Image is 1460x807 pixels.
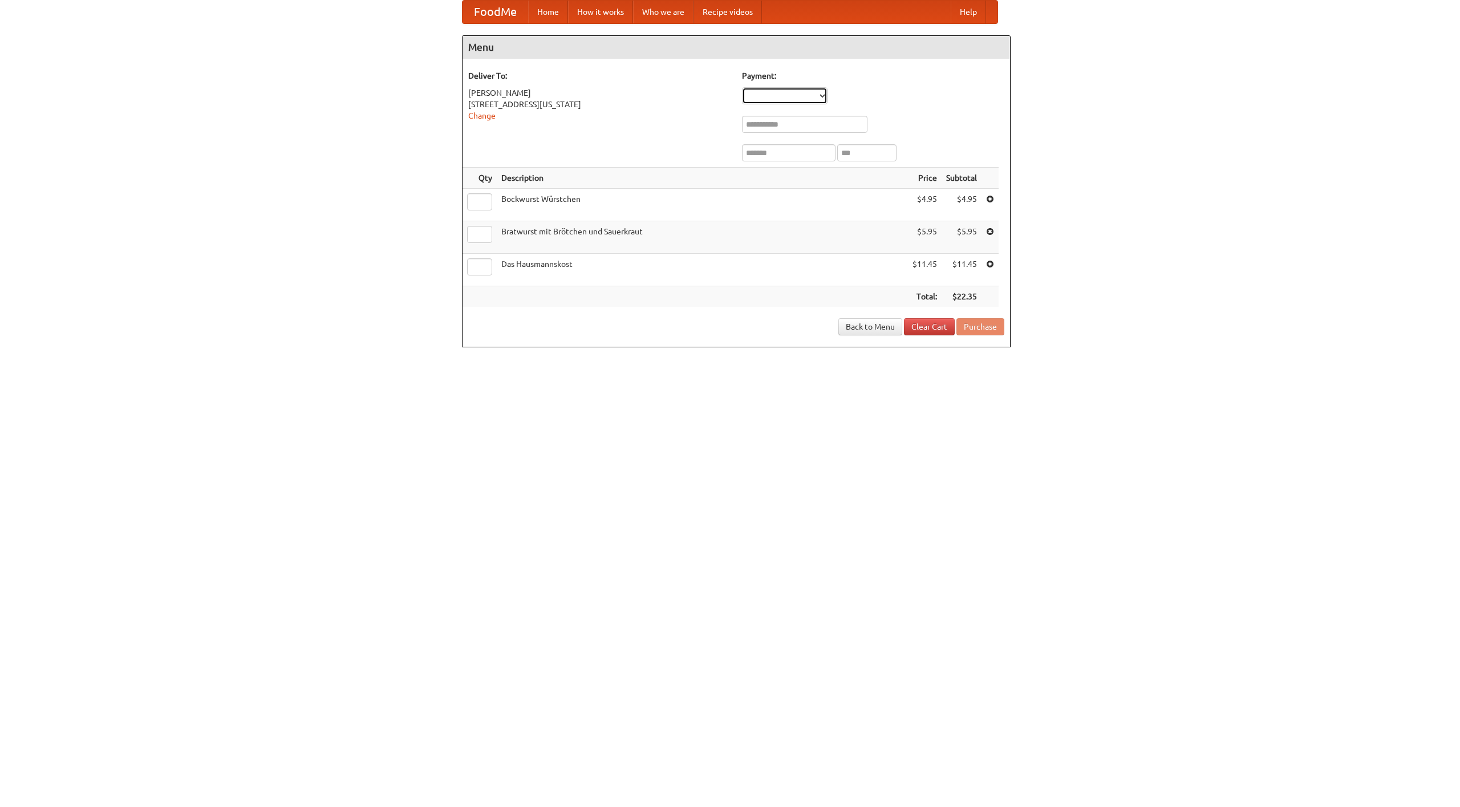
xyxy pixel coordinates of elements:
[497,221,908,254] td: Bratwurst mit Brötchen und Sauerkraut
[497,168,908,189] th: Description
[463,1,528,23] a: FoodMe
[951,1,986,23] a: Help
[956,318,1004,335] button: Purchase
[468,99,731,110] div: [STREET_ADDRESS][US_STATE]
[908,189,942,221] td: $4.95
[942,168,982,189] th: Subtotal
[904,318,955,335] a: Clear Cart
[633,1,693,23] a: Who we are
[942,286,982,307] th: $22.35
[463,168,497,189] th: Qty
[942,189,982,221] td: $4.95
[497,189,908,221] td: Bockwurst Würstchen
[463,36,1010,59] h4: Menu
[908,168,942,189] th: Price
[528,1,568,23] a: Home
[908,221,942,254] td: $5.95
[942,254,982,286] td: $11.45
[468,87,731,99] div: [PERSON_NAME]
[908,286,942,307] th: Total:
[568,1,633,23] a: How it works
[693,1,762,23] a: Recipe videos
[908,254,942,286] td: $11.45
[468,70,731,82] h5: Deliver To:
[497,254,908,286] td: Das Hausmannskost
[942,221,982,254] td: $5.95
[838,318,902,335] a: Back to Menu
[742,70,1004,82] h5: Payment:
[468,111,496,120] a: Change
